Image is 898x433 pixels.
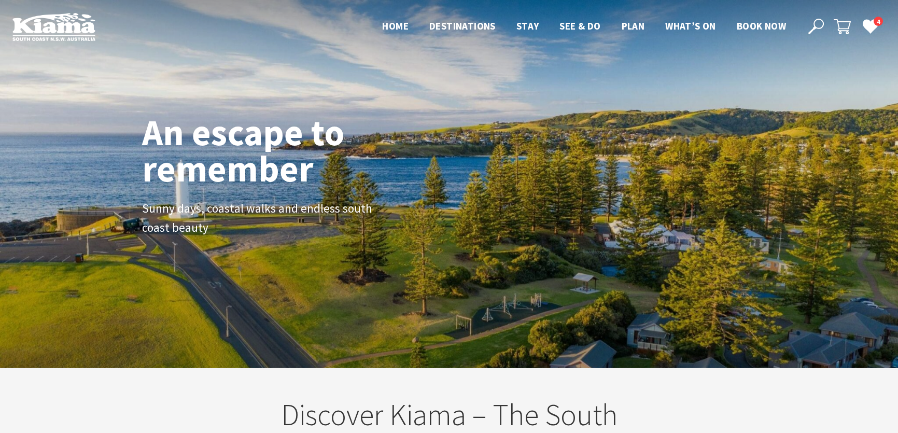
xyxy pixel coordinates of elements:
span: Home [382,20,409,32]
span: Stay [516,20,539,32]
p: Sunny days, coastal walks and endless south coast beauty [142,199,375,238]
a: 4 [862,18,878,34]
span: Book now [737,20,786,32]
span: Plan [622,20,645,32]
span: Destinations [429,20,496,32]
img: Kiama Logo [12,12,95,41]
span: See & Do [559,20,600,32]
span: What’s On [665,20,716,32]
h1: An escape to remember [142,114,427,187]
span: 4 [874,17,883,26]
nav: Main Menu [372,18,796,35]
